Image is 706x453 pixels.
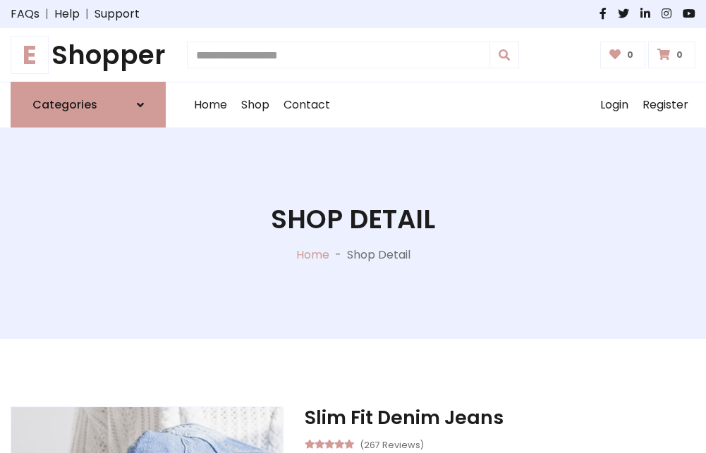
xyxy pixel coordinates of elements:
[187,82,234,128] a: Home
[11,6,39,23] a: FAQs
[305,407,695,429] h3: Slim Fit Denim Jeans
[593,82,635,128] a: Login
[648,42,695,68] a: 0
[296,247,329,263] a: Home
[95,6,140,23] a: Support
[329,247,347,263] p: -
[39,6,54,23] span: |
[271,204,435,235] h1: Shop Detail
[623,49,637,61] span: 0
[234,82,276,128] a: Shop
[360,435,424,452] small: (267 Reviews)
[635,82,695,128] a: Register
[11,39,166,70] a: EShopper
[11,36,49,74] span: E
[80,6,95,23] span: |
[276,82,337,128] a: Contact
[600,42,646,68] a: 0
[11,82,166,128] a: Categories
[347,247,410,263] p: Shop Detail
[54,6,80,23] a: Help
[32,98,97,111] h6: Categories
[11,39,166,70] h1: Shopper
[673,49,686,61] span: 0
